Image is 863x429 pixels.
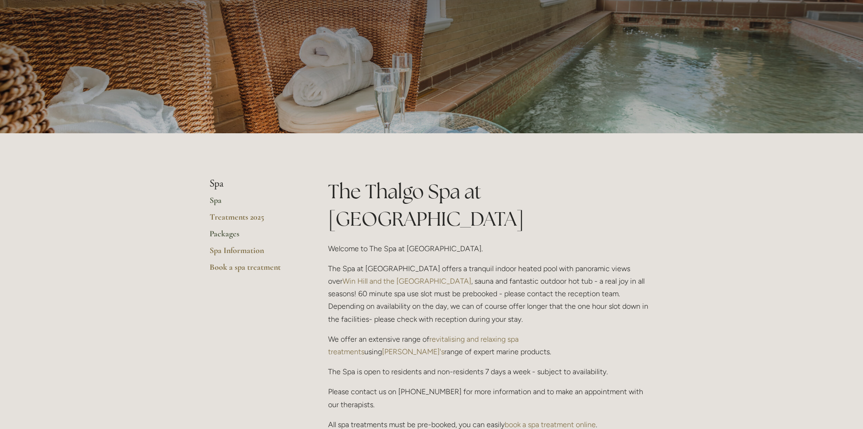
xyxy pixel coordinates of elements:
a: [PERSON_NAME]'s [382,347,444,356]
a: Treatments 2025 [210,212,298,228]
a: book a spa treatment online [505,420,596,429]
p: The Spa is open to residents and non-residents 7 days a week - subject to availability. [328,365,654,378]
p: Welcome to The Spa at [GEOGRAPHIC_DATA]. [328,242,654,255]
li: Spa [210,178,298,190]
a: Packages [210,228,298,245]
a: Spa Information [210,245,298,262]
p: The Spa at [GEOGRAPHIC_DATA] offers a tranquil indoor heated pool with panoramic views over , sau... [328,262,654,325]
p: Please contact us on [PHONE_NUMBER] for more information and to make an appointment with our ther... [328,385,654,410]
h1: The Thalgo Spa at [GEOGRAPHIC_DATA] [328,178,654,233]
a: Win Hill and the [GEOGRAPHIC_DATA] [343,277,471,286]
a: Book a spa treatment [210,262,298,279]
p: We offer an extensive range of using range of expert marine products. [328,333,654,358]
a: Spa [210,195,298,212]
